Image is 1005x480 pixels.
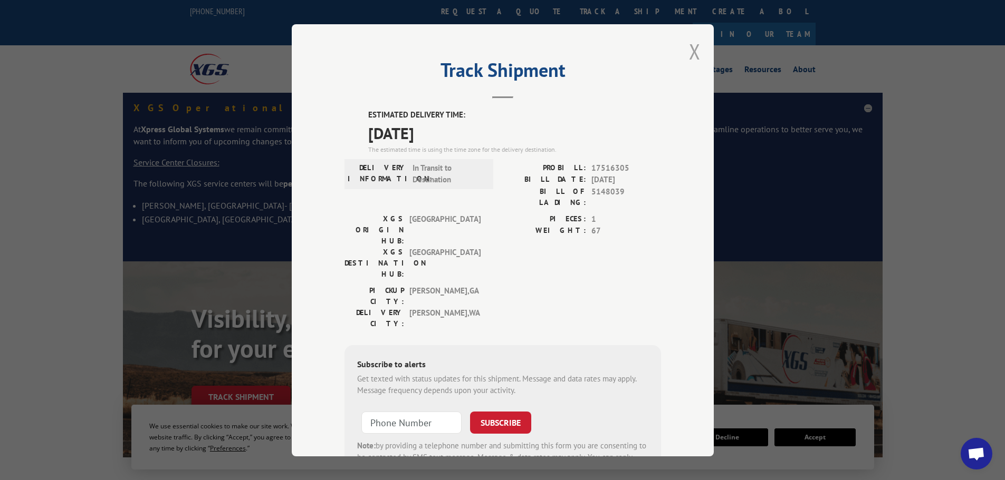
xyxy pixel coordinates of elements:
button: SUBSCRIBE [470,411,531,433]
span: 67 [591,225,661,237]
div: Subscribe to alerts [357,357,648,373]
label: BILL DATE: [503,174,586,186]
label: BILL OF LADING: [503,185,586,208]
span: 17516305 [591,162,661,174]
div: by providing a telephone number and submitting this form you are consenting to be contacted by SM... [357,439,648,475]
span: [GEOGRAPHIC_DATA] [409,246,481,279]
h2: Track Shipment [344,63,661,83]
label: ESTIMATED DELIVERY TIME: [368,109,661,121]
label: XGS DESTINATION HUB: [344,246,404,279]
label: XGS ORIGIN HUB: [344,213,404,246]
div: The estimated time is using the time zone for the delivery destination. [368,144,661,154]
input: Phone Number [361,411,462,433]
a: Open chat [961,438,992,469]
span: [PERSON_NAME] , GA [409,285,481,307]
label: PIECES: [503,213,586,225]
label: PROBILL: [503,162,586,174]
label: PICKUP CITY: [344,285,404,307]
strong: Note: [357,440,376,450]
span: In Transit to Destination [413,162,484,185]
span: [GEOGRAPHIC_DATA] [409,213,481,246]
div: Get texted with status updates for this shipment. Message and data rates may apply. Message frequ... [357,373,648,396]
span: [DATE] [591,174,661,186]
button: Close modal [689,37,701,65]
label: DELIVERY INFORMATION: [348,162,407,185]
label: WEIGHT: [503,225,586,237]
span: 1 [591,213,661,225]
label: DELIVERY CITY: [344,307,404,329]
span: 5148039 [591,185,661,208]
span: [PERSON_NAME] , WA [409,307,481,329]
span: [DATE] [368,121,661,144]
